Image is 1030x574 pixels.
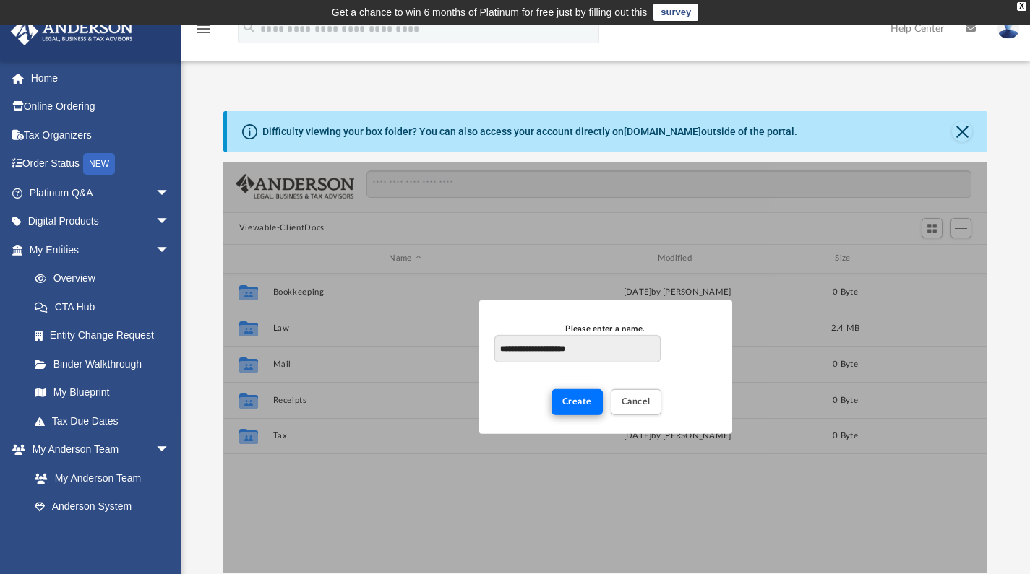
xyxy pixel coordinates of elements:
div: NEW [83,153,115,175]
a: menu [195,27,213,38]
span: arrow_drop_down [155,235,184,265]
i: menu [195,20,213,38]
i: search [241,19,257,35]
a: Anderson System [20,492,184,521]
a: My Anderson Teamarrow_drop_down [10,435,184,464]
a: Tax Organizers [10,121,192,149]
a: survey [653,4,698,21]
span: Create [562,397,592,406]
span: Cancel [622,397,651,406]
a: My Entitiesarrow_drop_down [10,235,192,264]
div: New Folder [479,300,732,433]
a: Order StatusNEW [10,149,192,179]
a: [DOMAIN_NAME] [624,126,701,137]
a: Overview [20,264,192,293]
a: My Blueprint [20,378,184,407]
button: Cancel [611,389,661,414]
div: Difficulty viewing your box folder? You can also access your account directly on outside of the p... [262,124,797,139]
span: arrow_drop_down [155,178,184,208]
a: CTA Hub [20,292,192,321]
input: Please enter a name. [494,335,660,362]
a: Home [10,64,192,92]
a: My Anderson Team [20,464,177,492]
img: Anderson Advisors Platinum Portal [7,17,137,45]
span: arrow_drop_down [155,207,184,237]
div: Get a chance to win 6 months of Platinum for free just by filling out this [332,4,648,21]
div: close [1017,2,1026,11]
img: User Pic [997,18,1019,39]
button: Create [552,389,603,414]
a: Tax Due Dates [20,406,192,435]
div: Please enter a name. [494,323,716,336]
a: Entity Change Request [20,321,192,350]
a: Online Ordering [10,92,192,121]
a: Platinum Q&Aarrow_drop_down [10,178,192,207]
a: Digital Productsarrow_drop_down [10,207,192,236]
button: Close [952,121,972,142]
span: arrow_drop_down [155,435,184,465]
a: Binder Walkthrough [20,349,192,378]
a: Client Referrals [20,521,184,549]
